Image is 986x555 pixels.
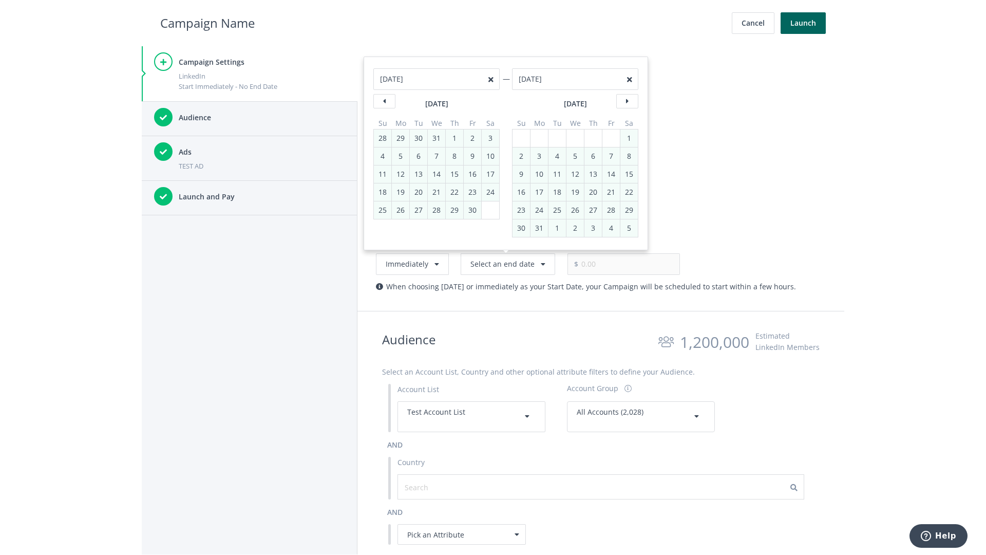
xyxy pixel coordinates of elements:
[530,201,548,219] div: 24
[602,201,620,219] div: 28
[755,330,820,353] div: Estimated LinkedIn Members
[430,147,443,165] div: 7
[410,183,427,201] div: 20
[428,201,445,219] div: 28
[577,406,705,427] div: All Accounts (2,028)
[568,219,582,237] div: 2
[382,366,695,378] label: Select an Account List, Country and other optional attribute filters to define your Audience.
[410,201,427,219] div: 27
[548,118,566,129] th: Tu
[179,161,345,171] div: TEST AD
[376,147,389,165] div: 4
[622,219,636,237] div: 5
[482,118,500,129] th: Sa
[446,183,463,201] div: 22
[566,118,584,129] th: We
[179,146,345,158] h4: Ads
[567,383,618,394] div: Account Group
[374,183,391,201] div: 18
[428,183,445,201] div: 21
[602,118,620,129] th: Fr
[387,507,403,517] span: and
[515,147,528,165] div: 2
[530,165,548,183] div: 10
[373,98,500,109] caption: [DATE]
[466,147,479,165] div: 9
[461,253,555,275] button: Select an end date
[374,129,391,147] div: 28
[482,165,499,183] div: 17
[376,253,449,275] button: Immediately
[548,201,566,219] div: 25
[488,76,494,83] button: close
[374,165,391,183] div: 11
[392,183,409,201] div: 19
[533,147,546,165] div: 3
[584,183,602,201] div: 20
[530,183,548,201] div: 17
[620,201,638,219] div: 29
[410,118,428,129] th: Tu
[179,71,345,81] div: LinkedIn
[397,384,439,395] label: Account List
[428,129,445,147] div: 31
[584,165,602,183] div: 13
[407,406,536,427] div: Test Account List
[551,219,564,237] div: 1
[602,183,620,201] div: 21
[584,201,602,219] div: 27
[179,57,345,68] h4: Campaign Settings
[446,201,463,219] div: 29
[622,129,636,147] div: 1
[179,112,345,123] h4: Audience
[464,201,481,219] div: 30
[584,118,602,129] th: Th
[382,330,435,354] h2: Audience
[548,183,566,201] div: 18
[397,457,425,468] label: Country
[567,253,578,275] span: $
[446,118,464,129] th: Th
[568,147,582,165] div: 5
[160,13,255,33] h2: Campaign Name
[387,440,403,450] span: and
[530,118,548,129] th: Mo
[680,330,749,354] div: 1,200,000
[392,118,410,129] th: Mo
[513,201,530,219] div: 23
[484,129,497,147] div: 3
[577,407,643,417] span: All Accounts (2,028)
[394,147,407,165] div: 5
[428,165,445,183] div: 14
[627,76,632,83] button: close
[586,147,600,165] div: 6
[405,482,497,493] input: Search
[376,281,826,292] div: When choosing [DATE] or immediately as your Start Date, your Campaign will be scheduled to start ...
[407,407,465,417] span: Test Account List
[604,219,618,237] div: 4
[428,118,446,129] th: We
[397,524,526,545] div: Pick an Attribute
[586,219,600,237] div: 3
[530,219,548,237] div: 31
[392,165,409,183] div: 12
[620,183,638,201] div: 22
[604,147,618,165] div: 7
[602,165,620,183] div: 14
[551,147,564,165] div: 4
[482,183,499,201] div: 24
[448,147,461,165] div: 8
[622,147,636,165] div: 8
[179,81,345,91] div: Start Immediately - No End Date
[620,118,638,129] th: Sa
[732,12,774,34] button: Cancel
[513,219,530,237] div: 30
[374,201,391,219] div: 25
[909,524,968,550] iframe: Opens a widget where you can find more information
[464,118,482,129] th: Fr
[412,147,425,165] div: 6
[513,118,530,129] th: Su
[781,12,826,34] button: Launch
[515,165,528,183] div: 9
